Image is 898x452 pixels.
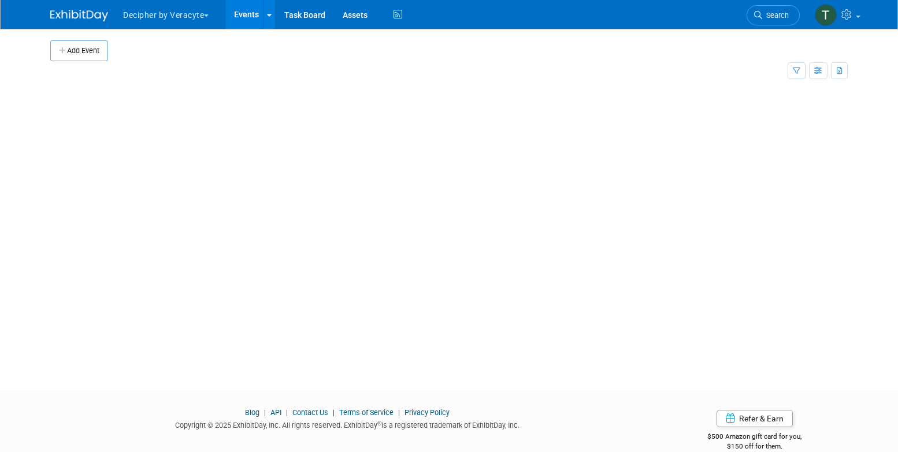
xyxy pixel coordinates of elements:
[815,4,837,26] img: Tony Alvarado
[662,424,848,451] div: $500 Amazon gift card for you,
[245,408,259,417] a: Blog
[50,10,108,21] img: ExhibitDay
[717,410,793,427] a: Refer & Earn
[339,408,394,417] a: Terms of Service
[762,11,789,20] span: Search
[405,408,450,417] a: Privacy Policy
[50,417,644,431] div: Copyright © 2025 ExhibitDay, Inc. All rights reserved. ExhibitDay is a registered trademark of Ex...
[377,420,381,427] sup: ®
[747,5,800,25] a: Search
[50,40,108,61] button: Add Event
[330,408,337,417] span: |
[292,408,328,417] a: Contact Us
[662,442,848,451] div: $150 off for them.
[270,408,281,417] a: API
[283,408,291,417] span: |
[261,408,269,417] span: |
[395,408,403,417] span: |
